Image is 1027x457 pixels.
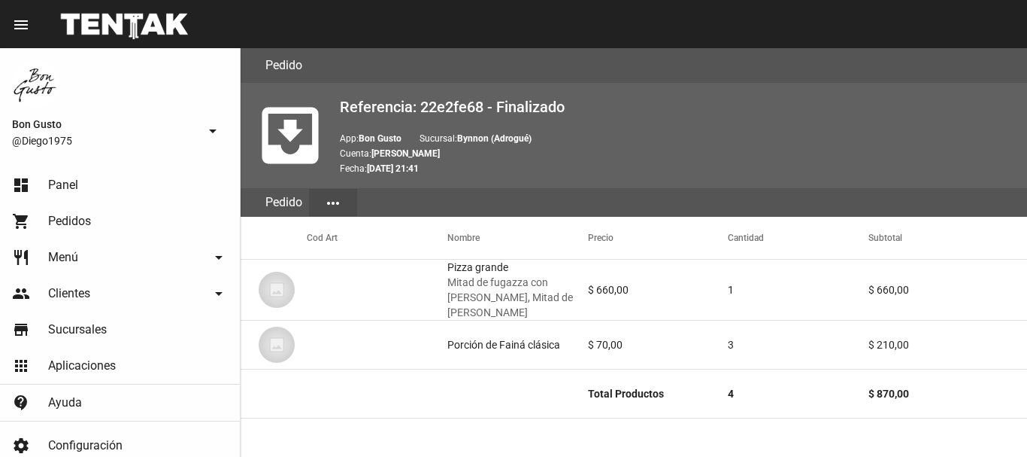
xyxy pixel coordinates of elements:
mat-cell: $ 870,00 [868,370,1027,418]
mat-cell: $ 70,00 [588,321,729,369]
mat-icon: apps [12,357,30,375]
h2: Referencia: 22e2fe68 - Finalizado [340,95,1015,119]
span: Pedidos [48,214,91,229]
mat-cell: Total Productos [588,370,729,418]
img: 07c47add-75b0-4ce5-9aba-194f44787723.jpg [259,327,295,363]
p: Cuenta: [340,146,1015,161]
span: Menú [48,250,78,265]
mat-header-cell: Precio [588,217,729,259]
span: Bon Gusto [12,115,198,133]
img: 8570adf9-ca52-4367-b116-ae09c64cf26e.jpg [12,60,60,108]
b: Bynnon (Adrogué) [457,133,532,144]
div: Pizza grande [447,260,588,320]
p: Fecha: [340,161,1015,176]
mat-cell: 1 [728,266,868,314]
mat-icon: arrow_drop_down [210,248,228,267]
span: Panel [48,178,78,193]
mat-cell: $ 660,00 [868,266,1027,314]
mat-icon: store [12,321,30,339]
mat-icon: shopping_cart [12,212,30,230]
mat-icon: restaurant [12,248,30,267]
b: Bon Gusto [359,133,401,144]
mat-icon: settings [12,437,30,455]
span: Ayuda [48,395,82,410]
mat-icon: people [12,285,30,303]
mat-header-cell: Cantidad [728,217,868,259]
span: Configuración [48,438,123,453]
img: 07c47add-75b0-4ce5-9aba-194f44787723.jpg [259,272,295,308]
mat-icon: more_horiz [324,194,342,212]
span: Mitad de fugazza con [PERSON_NAME], Mitad de [PERSON_NAME] [447,275,588,320]
span: Aplicaciones [48,358,116,373]
mat-icon: contact_support [12,394,30,412]
button: Elegir sección [309,189,357,216]
span: @Diego1975 [12,133,198,148]
p: App: Sucursal: [340,131,1015,146]
div: Porción de Fainá clásica [447,337,560,352]
mat-cell: $ 660,00 [588,266,729,314]
mat-cell: 4 [728,370,868,418]
mat-icon: arrow_drop_down [210,285,228,303]
mat-icon: move_to_inbox [253,98,328,173]
mat-icon: dashboard [12,176,30,194]
mat-header-cell: Subtotal [868,217,1027,259]
mat-header-cell: Cod Art [307,217,447,259]
mat-cell: $ 210,00 [868,321,1027,369]
span: Clientes [48,286,90,301]
mat-cell: 3 [728,321,868,369]
span: Sucursales [48,322,107,337]
h3: Pedido [265,55,302,76]
div: Pedido [259,188,309,217]
mat-icon: menu [12,16,30,34]
mat-icon: arrow_drop_down [204,122,222,140]
b: [PERSON_NAME] [371,148,440,159]
b: [DATE] 21:41 [367,163,419,174]
mat-header-cell: Nombre [447,217,588,259]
